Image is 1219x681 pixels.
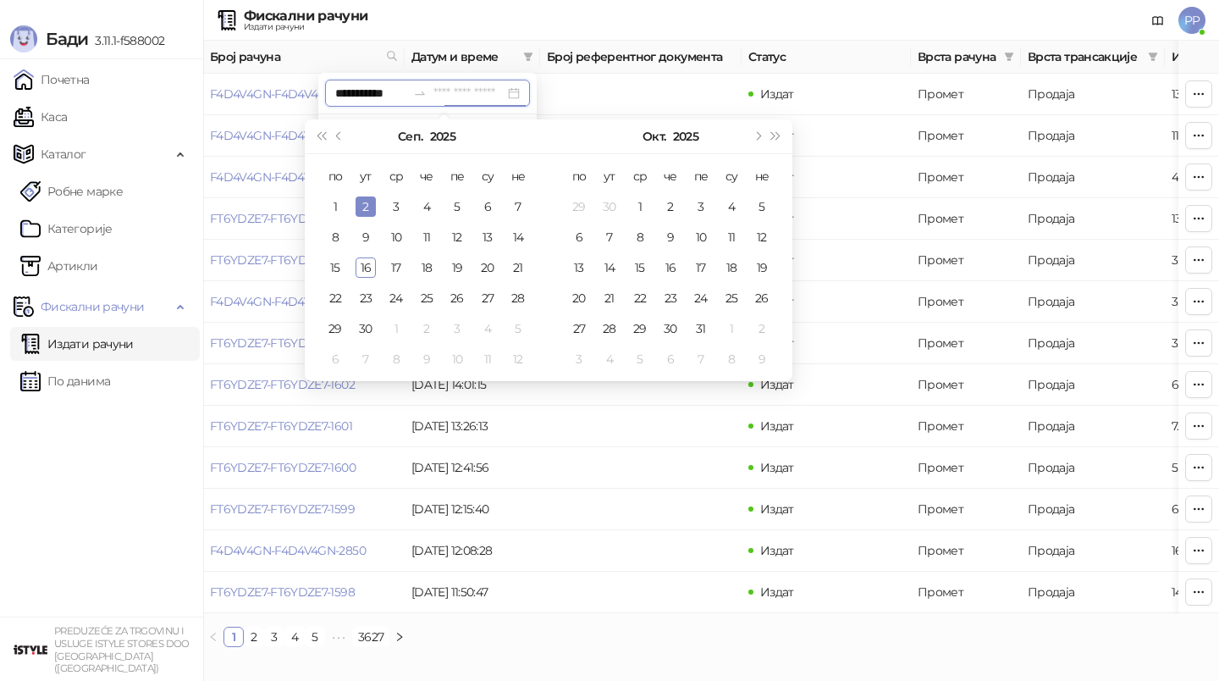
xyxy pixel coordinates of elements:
div: 12 [447,227,467,247]
td: 2025-10-03 [442,313,472,344]
div: 6 [660,349,681,369]
span: PP [1178,7,1205,34]
div: 4 [721,197,742,217]
td: 2025-10-30 [655,313,686,344]
td: 2025-09-07 [503,191,533,222]
td: 2025-10-18 [716,252,747,283]
a: F4D4V4GN-F4D4V4GN-2852 [210,169,365,185]
td: F4D4V4GN-F4D4V4GN-2852 [203,157,405,198]
td: 2025-10-11 [472,344,503,374]
a: Робне марке [20,174,123,208]
td: 2025-10-07 [594,222,625,252]
div: 10 [386,227,406,247]
td: 2025-10-08 [625,222,655,252]
td: 2025-11-05 [625,344,655,374]
div: 15 [325,257,345,278]
td: Промет [911,115,1021,157]
td: 2025-09-15 [320,252,350,283]
span: filter [523,52,533,62]
span: filter [520,44,537,69]
td: 2025-09-20 [472,252,503,283]
td: 2025-10-15 [625,252,655,283]
td: Промет [911,198,1021,240]
td: 2025-10-04 [716,191,747,222]
td: 2025-10-23 [655,283,686,313]
th: пе [686,161,716,191]
div: 16 [356,257,376,278]
td: 2025-11-02 [747,313,777,344]
div: 30 [660,318,681,339]
td: 2025-09-25 [411,283,442,313]
div: 28 [599,318,620,339]
td: 2025-10-20 [564,283,594,313]
span: filter [1001,44,1018,69]
a: 3627 [353,628,389,646]
th: су [716,161,747,191]
div: 2 [416,318,437,339]
a: FT6YDZE7-FT6YDZE7-1599 [210,501,355,517]
div: 3 [386,197,406,217]
td: 2025-09-24 [381,283,411,313]
span: Издат [760,252,794,268]
span: filter [1145,44,1161,69]
span: Издат [760,169,794,185]
a: Каса [14,100,67,134]
a: Категорије [20,212,113,246]
span: Издат [760,460,794,475]
a: FT6YDZE7-FT6YDZE7-1601 [210,418,352,434]
div: 26 [752,288,772,308]
td: Промет [911,157,1021,198]
th: че [655,161,686,191]
td: 2025-09-27 [472,283,503,313]
span: Фискални рачуни [41,290,144,324]
span: Издат [760,294,794,309]
div: 6 [325,349,345,369]
a: FT6YDZE7-FT6YDZE7-1604 [210,252,356,268]
span: filter [1148,52,1158,62]
div: 17 [386,257,406,278]
td: F4D4V4GN-F4D4V4GN-2854 [203,74,405,115]
div: Фискални рачуни [244,9,367,23]
div: 29 [630,318,650,339]
a: 3 [265,628,284,646]
a: F4D4V4GN-F4D4V4GN-2854 [210,86,366,102]
td: Промет [911,323,1021,364]
th: не [503,161,533,191]
div: 9 [752,349,772,369]
div: 13 [569,257,589,278]
td: 2025-09-21 [503,252,533,283]
div: 9 [416,349,437,369]
div: 7 [599,227,620,247]
td: 2025-09-05 [442,191,472,222]
td: 2025-09-13 [472,222,503,252]
div: 22 [630,288,650,308]
td: 2025-09-30 [594,191,625,222]
td: 2025-10-09 [411,344,442,374]
td: 2025-09-29 [564,191,594,222]
td: Продаја [1021,240,1165,281]
td: Продаја [1021,323,1165,364]
span: right [394,632,405,642]
span: Издат [760,377,794,392]
div: 5 [630,349,650,369]
td: 2025-10-01 [625,191,655,222]
td: 2025-10-02 [655,191,686,222]
td: 2025-09-06 [472,191,503,222]
a: FT6YDZE7-FT6YDZE7-1603 [210,335,355,351]
span: Издат [760,86,794,102]
img: 64x64-companyLogo-77b92cf4-9946-4f36-9751-bf7bb5fd2c7d.png [14,633,47,667]
td: 2025-10-07 [350,344,381,374]
button: Следећа година (Control + right) [767,119,786,153]
td: F4D4V4GN-F4D4V4GN-2853 [203,115,405,157]
span: Каталог [41,137,86,171]
a: Документација [1145,7,1172,34]
div: 12 [752,227,772,247]
button: Следећи месец (PageDown) [747,119,766,153]
div: 8 [386,349,406,369]
div: 7 [356,349,376,369]
td: 2025-10-10 [442,344,472,374]
td: 2025-09-19 [442,252,472,283]
td: 2025-09-23 [350,283,381,313]
td: 2025-09-26 [442,283,472,313]
li: 3627 [352,627,389,647]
